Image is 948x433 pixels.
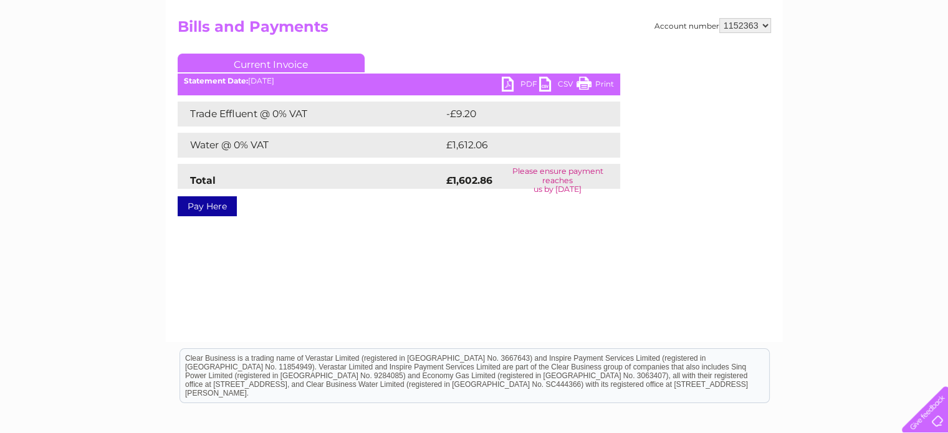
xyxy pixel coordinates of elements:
[729,53,752,62] a: Water
[446,174,492,186] strong: £1,602.86
[178,196,237,216] a: Pay Here
[443,102,594,126] td: -£9.20
[840,53,858,62] a: Blog
[865,53,896,62] a: Contact
[577,77,614,95] a: Print
[184,76,248,85] b: Statement Date:
[496,164,620,197] td: Please ensure payment reaches us by [DATE]
[178,133,443,158] td: Water @ 0% VAT
[180,7,769,60] div: Clear Business is a trading name of Verastar Limited (registered in [GEOGRAPHIC_DATA] No. 3667643...
[654,18,771,33] div: Account number
[443,133,600,158] td: £1,612.06
[795,53,832,62] a: Telecoms
[190,174,216,186] strong: Total
[33,32,97,70] img: logo.png
[178,54,365,72] a: Current Invoice
[760,53,787,62] a: Energy
[178,18,771,42] h2: Bills and Payments
[502,77,539,95] a: PDF
[713,6,799,22] a: 0333 014 3131
[178,102,443,126] td: Trade Effluent @ 0% VAT
[178,77,620,85] div: [DATE]
[907,53,936,62] a: Log out
[539,77,577,95] a: CSV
